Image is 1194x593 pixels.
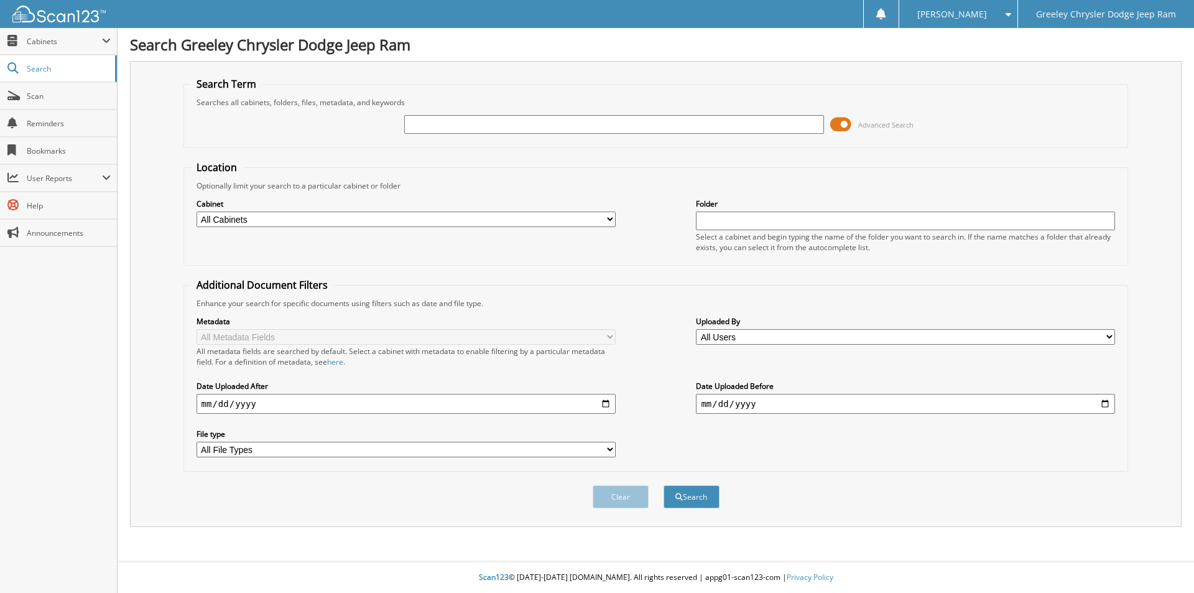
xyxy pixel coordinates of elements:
[197,381,616,391] label: Date Uploaded After
[197,198,616,209] label: Cabinet
[27,36,102,47] span: Cabinets
[190,180,1122,191] div: Optionally limit your search to a particular cabinet or folder
[190,97,1122,108] div: Searches all cabinets, folders, files, metadata, and keywords
[197,346,616,367] div: All metadata fields are searched by default. Select a cabinet with metadata to enable filtering b...
[27,63,109,74] span: Search
[858,120,914,129] span: Advanced Search
[593,485,649,508] button: Clear
[696,231,1115,253] div: Select a cabinet and begin typing the name of the folder you want to search in. If the name match...
[190,298,1122,309] div: Enhance your search for specific documents using filters such as date and file type.
[197,429,616,439] label: File type
[27,173,102,184] span: User Reports
[696,316,1115,327] label: Uploaded By
[12,6,106,22] img: scan123-logo-white.svg
[27,228,111,238] span: Announcements
[664,485,720,508] button: Search
[27,146,111,156] span: Bookmarks
[190,161,243,174] legend: Location
[27,118,111,129] span: Reminders
[118,563,1194,593] div: © [DATE]-[DATE] [DOMAIN_NAME]. All rights reserved | appg01-scan123-com |
[190,77,262,91] legend: Search Term
[27,200,111,211] span: Help
[787,572,833,582] a: Privacy Policy
[696,381,1115,391] label: Date Uploaded Before
[197,394,616,414] input: start
[479,572,509,582] span: Scan123
[130,34,1182,55] h1: Search Greeley Chrysler Dodge Jeep Ram
[190,278,334,292] legend: Additional Document Filters
[696,394,1115,414] input: end
[917,11,987,18] span: [PERSON_NAME]
[27,91,111,101] span: Scan
[327,357,343,367] a: here
[197,316,616,327] label: Metadata
[1036,11,1176,18] span: Greeley Chrysler Dodge Jeep Ram
[696,198,1115,209] label: Folder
